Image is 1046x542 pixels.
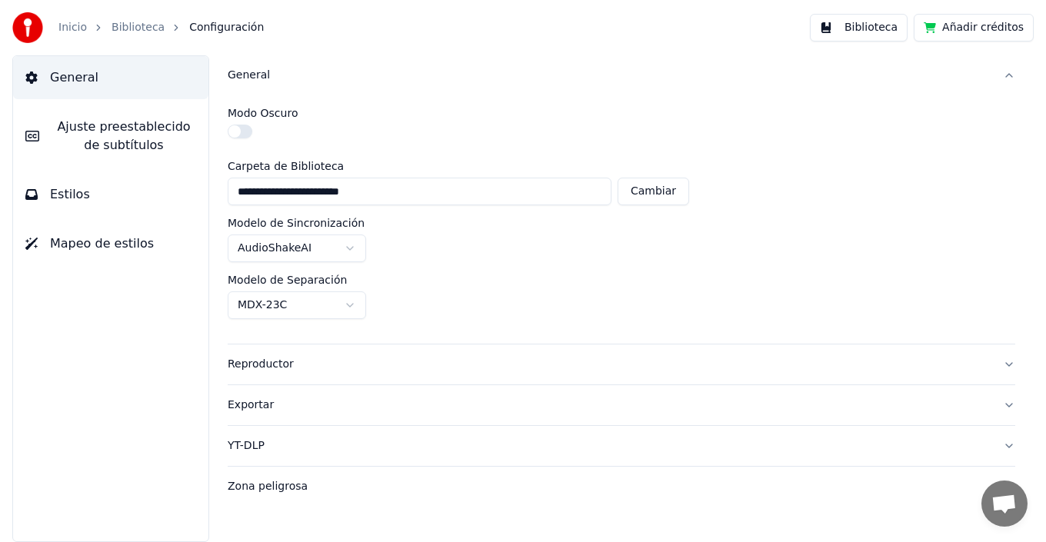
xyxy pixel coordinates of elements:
[50,234,154,253] span: Mapeo de estilos
[228,68,991,83] div: General
[58,20,87,35] a: Inicio
[228,161,689,171] label: Carpeta de Biblioteca
[914,14,1034,42] button: Añadir créditos
[13,222,208,265] button: Mapeo de estilos
[50,68,98,87] span: General
[228,357,991,372] div: Reproductor
[228,385,1015,425] button: Exportar
[228,108,298,118] label: Modo Oscuro
[810,14,908,42] button: Biblioteca
[50,185,90,204] span: Estilos
[228,274,347,285] label: Modelo de Separación
[228,397,991,413] div: Exportar
[228,438,991,454] div: YT-DLP
[13,173,208,216] button: Estilos
[228,55,1015,95] button: General
[13,105,208,167] button: Ajuste preestablecido de subtítulos
[13,56,208,99] button: General
[228,467,1015,507] button: Zona peligrosa
[228,218,365,228] label: Modelo de Sincronización
[189,20,264,35] span: Configuración
[228,479,991,494] div: Zona peligrosa
[618,178,689,205] button: Cambiar
[52,118,196,155] span: Ajuste preestablecido de subtítulos
[981,480,1028,527] div: Chat abierto
[228,95,1015,344] div: General
[12,12,43,43] img: youka
[58,20,264,35] nav: breadcrumb
[228,426,1015,466] button: YT-DLP
[228,344,1015,384] button: Reproductor
[112,20,165,35] a: Biblioteca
